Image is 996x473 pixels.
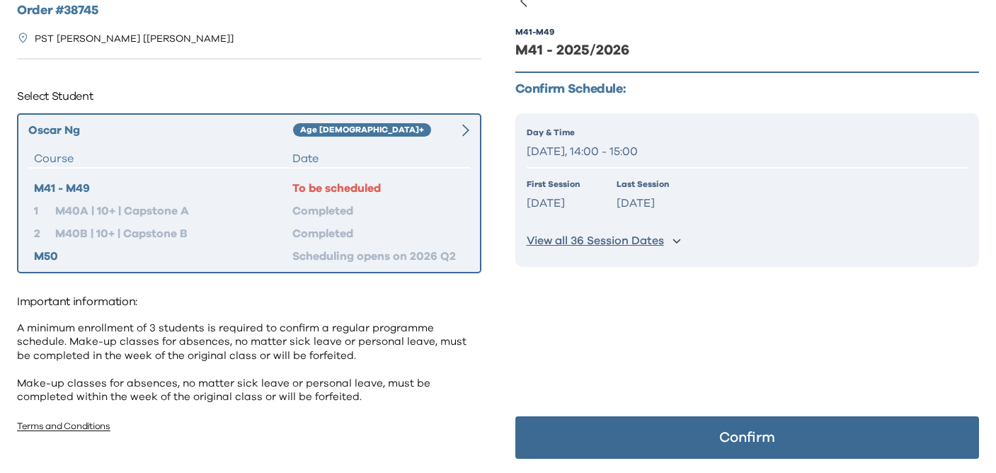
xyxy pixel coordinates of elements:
[515,81,980,98] p: Confirm Schedule:
[527,178,580,190] p: First Session
[34,203,55,220] div: 1
[293,123,431,137] div: Age [DEMOGRAPHIC_DATA]+
[55,203,292,220] div: M40A | 10+ | Capstone A
[527,228,968,254] button: View all 36 Session Dates
[292,248,464,265] div: Scheduling opens on 2026 Q2
[617,193,669,214] p: [DATE]
[17,321,481,404] p: A minimum enrollment of 3 students is required to confirm a regular programme schedule. Make-up c...
[515,40,980,60] div: M41 - 2025/2026
[35,32,234,47] p: PST [PERSON_NAME] [[PERSON_NAME]]
[17,422,110,431] a: Terms and Conditions
[527,234,664,249] p: View all 36 Session Dates
[527,142,968,162] p: [DATE], 14:00 - 15:00
[515,26,554,38] div: M41 - M49
[515,416,980,459] button: Confirm
[34,150,292,167] div: Course
[617,178,669,190] p: Last Session
[17,85,481,108] p: Select Student
[527,193,580,214] p: [DATE]
[292,150,464,167] div: Date
[292,180,464,197] div: To be scheduled
[292,203,464,220] div: Completed
[527,126,968,139] p: Day & Time
[17,290,481,313] p: Important information:
[17,1,481,21] h2: Order # 38745
[28,122,293,139] div: Oscar Ng
[719,431,775,445] p: Confirm
[34,225,55,242] div: 2
[34,248,292,265] div: M50
[55,225,292,242] div: M40B | 10+ | Capstone B
[34,180,292,197] div: M41 - M49
[292,225,464,242] div: Completed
